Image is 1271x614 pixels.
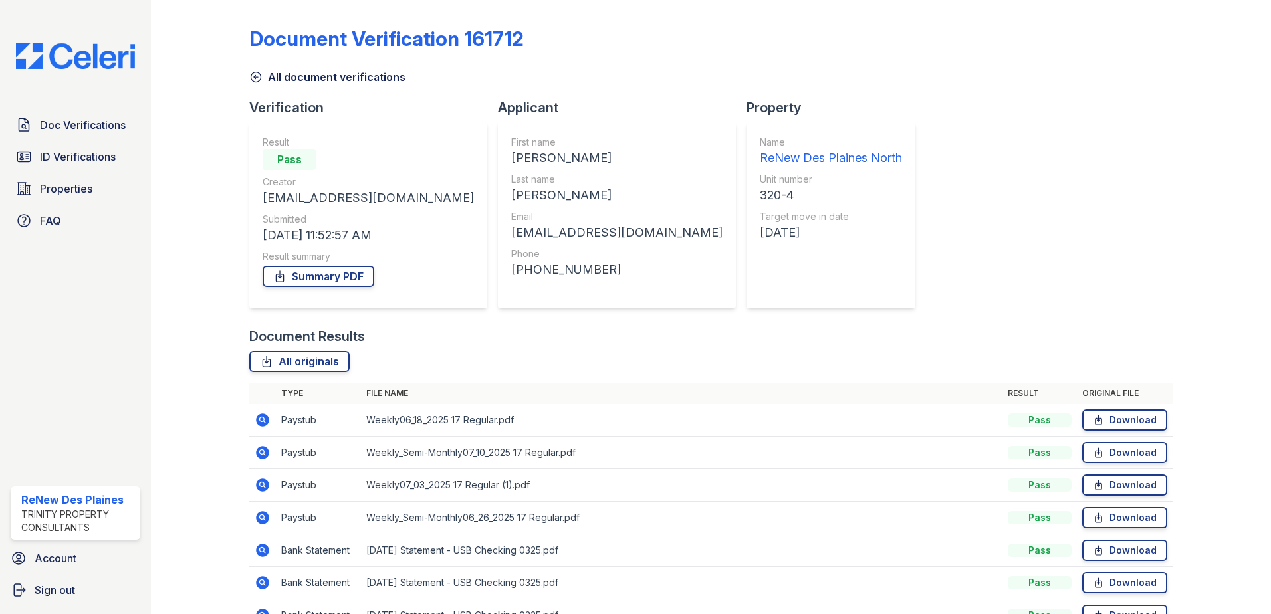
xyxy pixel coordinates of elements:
th: Result [1002,383,1077,404]
a: Download [1082,474,1167,496]
div: Pass [1008,478,1072,492]
div: [PHONE_NUMBER] [511,260,723,279]
td: Paystub [276,469,361,502]
div: Last name [511,173,723,186]
td: Paystub [276,404,361,437]
div: [EMAIL_ADDRESS][DOMAIN_NAME] [263,189,474,207]
a: Download [1082,540,1167,561]
a: All originals [249,351,350,372]
div: [PERSON_NAME] [511,186,723,205]
a: Download [1082,442,1167,463]
div: ReNew Des Plaines North [760,149,902,167]
div: Result [263,136,474,149]
div: Creator [263,175,474,189]
div: ReNew Des Plaines [21,492,135,508]
div: [DATE] [760,223,902,242]
a: Sign out [5,577,146,603]
span: Account [35,550,76,566]
div: Property [747,98,926,117]
a: Download [1082,409,1167,431]
span: ID Verifications [40,149,116,165]
td: Bank Statement [276,534,361,567]
div: Applicant [498,98,747,117]
div: Phone [511,247,723,260]
td: Weekly_Semi-Monthly06_26_2025 17 Regular.pdf [361,502,1002,534]
div: Pass [1008,511,1072,524]
div: Document Verification 161712 [249,27,524,51]
span: Properties [40,181,92,197]
a: Summary PDF [263,266,374,287]
div: Email [511,210,723,223]
div: [EMAIL_ADDRESS][DOMAIN_NAME] [511,223,723,242]
div: Target move in date [760,210,902,223]
a: Account [5,545,146,571]
td: Weekly07_03_2025 17 Regular (1).pdf [361,469,1002,502]
th: Original file [1077,383,1173,404]
div: 320-4 [760,186,902,205]
div: Trinity Property Consultants [21,508,135,534]
a: FAQ [11,207,140,234]
span: Sign out [35,582,75,598]
div: Name [760,136,902,149]
a: Download [1082,572,1167,593]
td: Bank Statement [276,567,361,599]
td: Paystub [276,502,361,534]
a: All document verifications [249,69,405,85]
td: Paystub [276,437,361,469]
div: Pass [1008,446,1072,459]
div: Document Results [249,327,365,346]
span: FAQ [40,213,61,229]
div: Submitted [263,213,474,226]
iframe: chat widget [1215,561,1258,601]
td: [DATE] Statement - USB Checking 0325.pdf [361,567,1002,599]
a: Doc Verifications [11,112,140,138]
div: Pass [1008,544,1072,557]
a: Name ReNew Des Plaines North [760,136,902,167]
td: Weekly_Semi-Monthly07_10_2025 17 Regular.pdf [361,437,1002,469]
div: [DATE] 11:52:57 AM [263,226,474,245]
a: Properties [11,175,140,202]
td: [DATE] Statement - USB Checking 0325.pdf [361,534,1002,567]
div: Result summary [263,250,474,263]
div: First name [511,136,723,149]
span: Doc Verifications [40,117,126,133]
img: CE_Logo_Blue-a8612792a0a2168367f1c8372b55b34899dd931a85d93a1a3d3e32e68fde9ad4.png [5,43,146,69]
div: Unit number [760,173,902,186]
div: Pass [263,149,316,170]
th: Type [276,383,361,404]
a: Download [1082,507,1167,528]
a: ID Verifications [11,144,140,170]
div: Pass [1008,576,1072,589]
div: Pass [1008,413,1072,427]
td: Weekly06_18_2025 17 Regular.pdf [361,404,1002,437]
div: [PERSON_NAME] [511,149,723,167]
th: File name [361,383,1002,404]
div: Verification [249,98,498,117]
